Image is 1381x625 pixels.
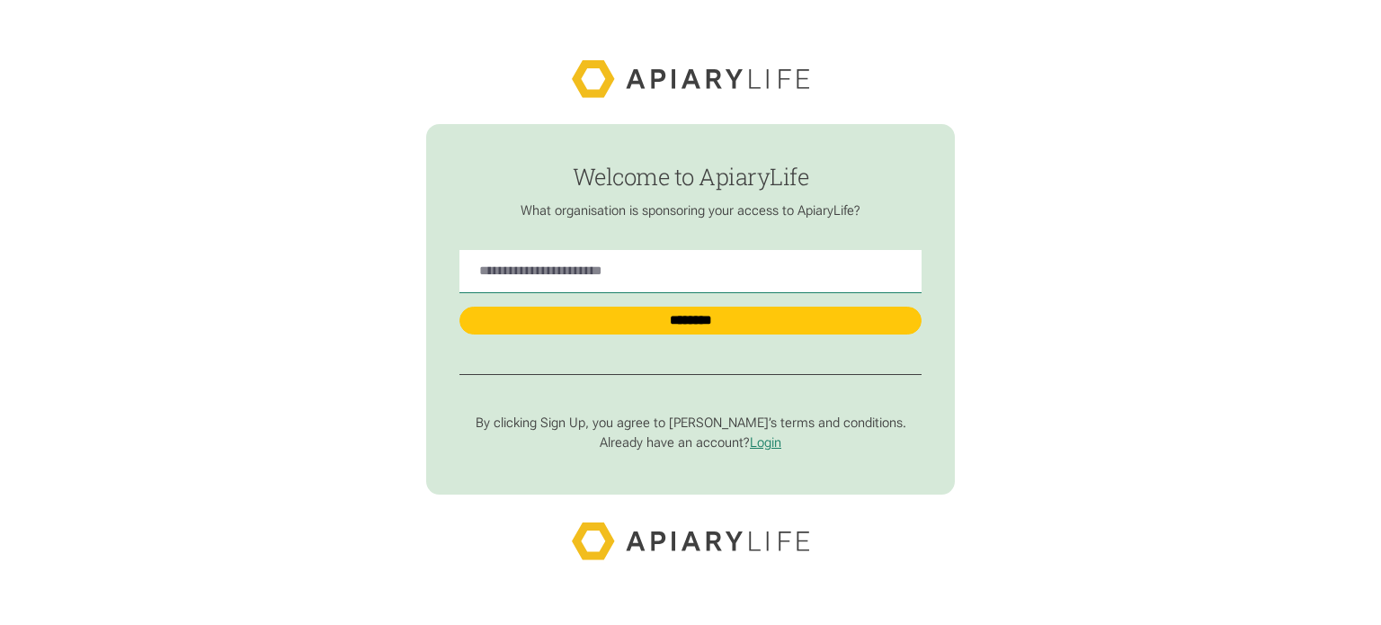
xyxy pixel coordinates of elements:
[459,434,922,451] p: Already have an account?
[459,415,922,431] p: By clicking Sign Up, you agree to [PERSON_NAME]’s terms and conditions.
[750,434,781,451] a: Login
[459,202,922,219] p: What organisation is sponsoring your access to ApiaryLife?
[459,164,922,189] h1: Welcome to ApiaryLife
[426,124,955,495] form: find-employer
